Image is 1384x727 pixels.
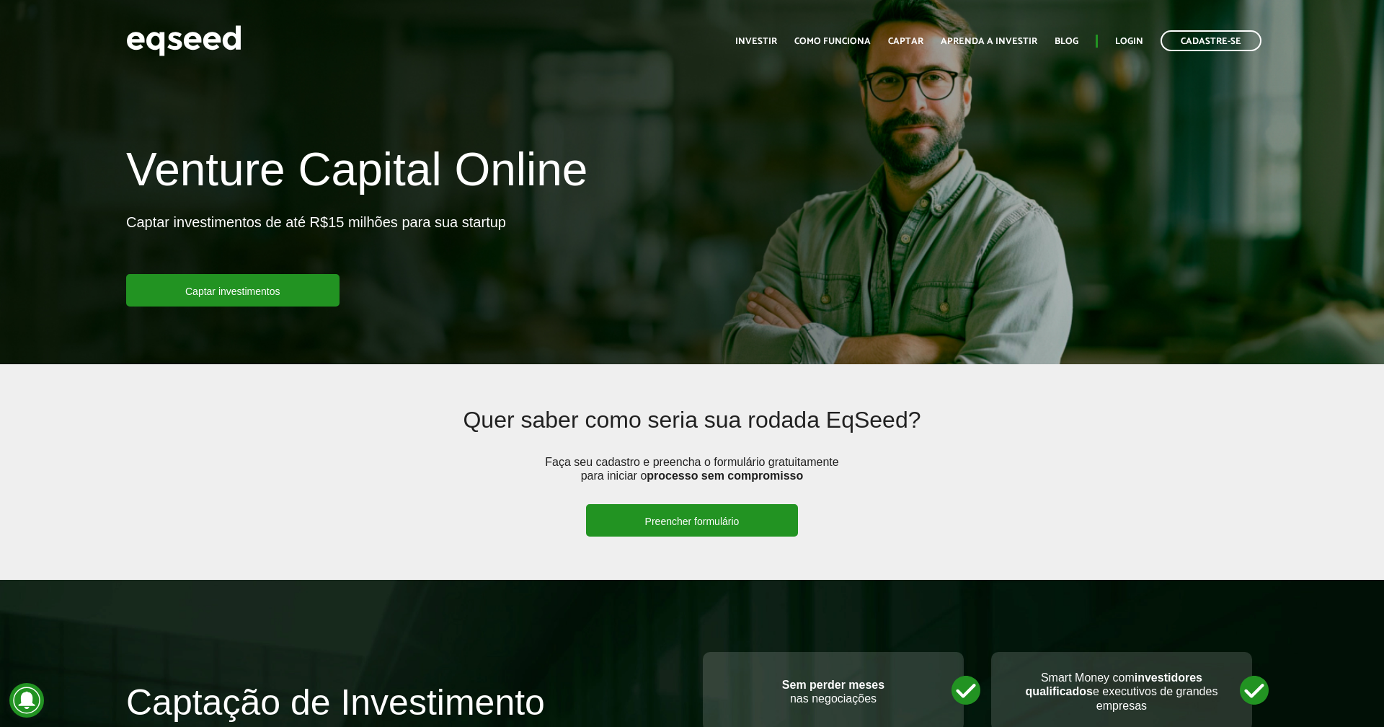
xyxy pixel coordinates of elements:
[794,37,871,46] a: Como funciona
[586,504,799,537] a: Preencher formulário
[888,37,923,46] a: Captar
[126,274,340,307] a: Captar investimentos
[126,213,506,274] p: Captar investimentos de até R$15 milhões para sua startup
[126,22,241,60] img: EqSeed
[1055,37,1078,46] a: Blog
[782,679,884,691] strong: Sem perder meses
[1161,30,1261,51] a: Cadastre-se
[735,37,777,46] a: Investir
[1006,671,1238,713] p: Smart Money com e executivos de grandes empresas
[1026,671,1202,697] strong: investidores qualificados
[717,678,949,705] p: nas negociações
[941,37,1037,46] a: Aprenda a investir
[647,470,803,482] strong: processo sem compromisso
[126,144,587,202] h1: Venture Capital Online
[1115,37,1143,46] a: Login
[241,407,1143,454] h2: Quer saber como seria sua rodada EqSeed?
[541,455,843,504] p: Faça seu cadastro e preencha o formulário gratuitamente para iniciar o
